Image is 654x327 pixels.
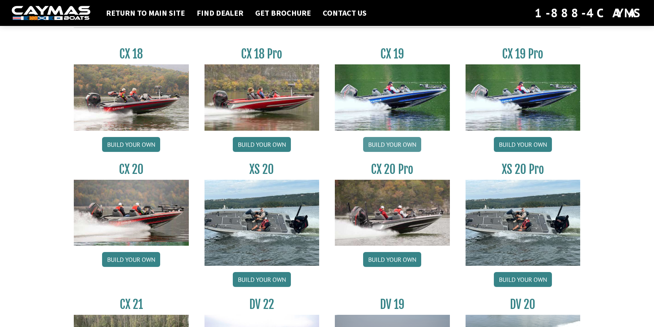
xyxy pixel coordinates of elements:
[466,47,581,61] h3: CX 19 Pro
[466,180,581,266] img: XS_20_resized.jpg
[205,162,320,177] h3: XS 20
[102,8,189,18] a: Return to main site
[466,162,581,177] h3: XS 20 Pro
[363,252,421,267] a: Build your own
[466,297,581,312] h3: DV 20
[319,8,371,18] a: Contact Us
[74,180,189,246] img: CX-20_thumbnail.jpg
[205,47,320,61] h3: CX 18 Pro
[335,47,450,61] h3: CX 19
[335,297,450,312] h3: DV 19
[363,137,421,152] a: Build your own
[12,6,90,20] img: white-logo-c9c8dbefe5ff5ceceb0f0178aa75bf4bb51f6bca0971e226c86eb53dfe498488.png
[205,297,320,312] h3: DV 22
[335,180,450,246] img: CX-20Pro_thumbnail.jpg
[494,137,552,152] a: Build your own
[205,180,320,266] img: XS_20_resized.jpg
[74,297,189,312] h3: CX 21
[335,64,450,130] img: CX19_thumbnail.jpg
[233,272,291,287] a: Build your own
[233,137,291,152] a: Build your own
[494,272,552,287] a: Build your own
[466,64,581,130] img: CX19_thumbnail.jpg
[102,137,160,152] a: Build your own
[102,252,160,267] a: Build your own
[335,162,450,177] h3: CX 20 Pro
[251,8,315,18] a: Get Brochure
[74,162,189,177] h3: CX 20
[205,64,320,130] img: CX-18SS_thumbnail.jpg
[193,8,247,18] a: Find Dealer
[74,64,189,130] img: CX-18S_thumbnail.jpg
[535,4,642,22] div: 1-888-4CAYMAS
[74,47,189,61] h3: CX 18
